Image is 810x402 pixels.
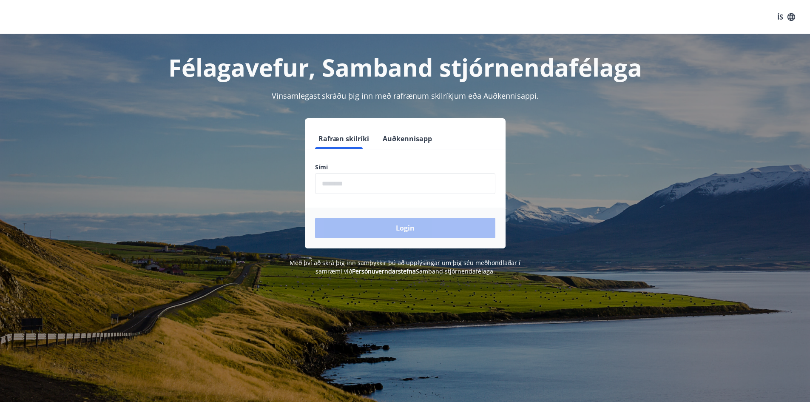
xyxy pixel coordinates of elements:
button: Auðkennisapp [379,128,435,149]
span: Með því að skrá þig inn samþykkir þú að upplýsingar um þig séu meðhöndlaðar í samræmi við Samband... [290,259,520,275]
button: ÍS [773,9,800,25]
label: Sími [315,163,495,171]
h1: Félagavefur, Samband stjórnendafélaga [109,51,701,83]
button: Rafræn skilríki [315,128,372,149]
span: Vinsamlegast skráðu þig inn með rafrænum skilríkjum eða Auðkennisappi. [272,91,539,101]
a: Persónuverndarstefna [352,267,416,275]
